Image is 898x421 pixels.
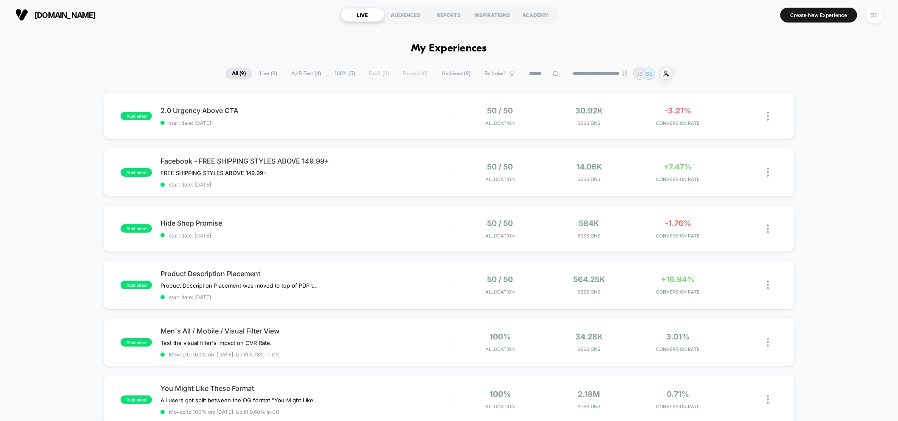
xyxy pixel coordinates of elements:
div: ACADEMY [514,8,557,22]
span: Moved to 100% on: [DATE] . Uplift: 9.60% in CR [169,409,279,415]
span: 2.18M [578,390,600,398]
span: Allocation [486,346,515,352]
span: start date: [DATE] [160,294,449,300]
span: published [121,396,152,404]
img: end [622,71,628,76]
span: Allocation [486,289,515,295]
span: CONVERSION RATE [636,404,721,410]
span: Allocation [486,404,515,410]
h1: My Experiences [411,42,487,55]
span: Sessions [547,120,632,126]
span: Product Description Placement was moved to top of PDP to lower in the PDP. [160,282,318,289]
span: -1.76% [665,219,691,228]
button: SE [864,6,885,24]
span: published [121,338,152,347]
span: 584k [579,219,600,228]
span: Archived ( 9 ) [435,68,477,79]
span: -3.21% [665,106,692,115]
span: Allocation [486,233,515,239]
span: start date: [DATE] [160,120,449,126]
span: FREE SHIPPING STYLES ABOVE 149.99+ [160,170,267,176]
span: [DOMAIN_NAME] [34,11,96,20]
span: 34.28k [575,332,603,341]
img: close [767,168,769,177]
img: close [767,395,769,404]
img: close [767,224,769,233]
div: REPORTS [428,8,471,22]
span: 100% [490,332,511,341]
span: All users get split between the OG format "You Might Like These" Vs. socks and a personalized sug... [160,397,318,404]
span: 100% [490,390,511,398]
span: +7.47% [664,162,692,171]
span: 3.01% [667,332,690,341]
span: CONVERSION RATE [636,120,721,126]
span: Moved to 100% on: [DATE] . Uplift: 5.78% in CR [169,351,279,358]
span: 50 / 50 [487,219,513,228]
div: LIVE [341,8,384,22]
button: [DOMAIN_NAME] [13,8,99,22]
span: CONVERSION RATE [636,289,721,295]
button: Create New Experience [780,8,857,23]
img: close [767,338,769,347]
span: 0.71% [667,390,690,398]
span: start date: [DATE] [160,181,449,188]
span: CONVERSION RATE [636,233,721,239]
span: 50 / 50 [487,275,513,284]
span: 564.25k [573,275,605,284]
div: INSPIRATIONS [471,8,514,22]
span: published [121,112,152,120]
span: You Might Like These Format [160,384,449,393]
span: 2.0 Urgency Above CTA [160,106,449,115]
span: All ( 9 ) [225,68,252,79]
span: CONVERSION RATE [636,176,721,182]
span: published [121,168,152,177]
span: CONVERSION RATE [636,346,721,352]
span: Product Description Placement [160,269,449,278]
span: Facebook - FREE SHIPPING STYLES ABOVE 149.99+ [160,157,449,165]
span: Allocation [486,120,515,126]
span: 50 / 50 [487,106,513,115]
span: 50 / 50 [487,162,513,171]
span: Live ( 9 ) [253,68,284,79]
span: Test the visual filter's impact on CVR Rate. [160,339,272,346]
span: Sessions [547,346,632,352]
span: Sessions [547,289,632,295]
span: start date: [DATE] [160,232,449,239]
div: SE [866,7,883,23]
p: JS [636,71,643,77]
span: +16.94% [662,275,695,284]
span: 14.06k [576,162,602,171]
span: published [121,224,152,233]
span: 100% ( 5 ) [329,68,361,79]
span: A/B Test ( 4 ) [285,68,327,79]
span: Sessions [547,176,632,182]
span: published [121,281,152,289]
span: Sessions [547,404,632,410]
span: By Label [484,71,505,77]
span: Sessions [547,233,632,239]
span: Allocation [486,176,515,182]
span: Men's All / Mobile / Visual Filter View [160,327,449,335]
span: Hide Shop Promise [160,219,449,227]
span: 30.92k [575,106,603,115]
img: close [767,280,769,289]
p: SE [646,71,652,77]
img: close [767,112,769,121]
div: AUDIENCES [384,8,428,22]
img: Visually logo [15,8,28,21]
